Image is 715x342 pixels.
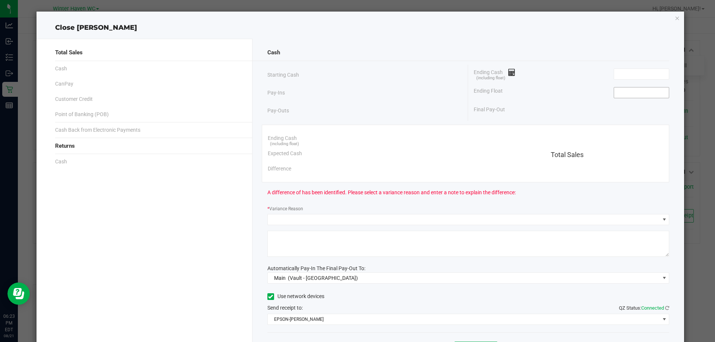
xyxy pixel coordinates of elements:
[7,282,30,305] iframe: Resource center
[267,107,289,115] span: Pay-Outs
[36,23,684,33] div: Close [PERSON_NAME]
[267,48,280,57] span: Cash
[288,275,358,281] span: (Vault - [GEOGRAPHIC_DATA])
[267,89,285,97] span: Pay-Ins
[270,141,299,147] span: (including float)
[55,95,93,103] span: Customer Credit
[55,126,140,134] span: Cash Back from Electronic Payments
[55,48,83,57] span: Total Sales
[641,305,664,311] span: Connected
[55,111,109,118] span: Point of Banking (POB)
[55,138,237,154] div: Returns
[267,71,299,79] span: Starting Cash
[268,314,660,325] span: EPSON-[PERSON_NAME]
[268,150,302,157] span: Expected Cash
[55,80,73,88] span: CanPay
[274,275,286,281] span: Main
[474,68,515,80] span: Ending Cash
[551,151,584,159] span: Total Sales
[55,158,67,166] span: Cash
[267,305,303,311] span: Send receipt to:
[55,65,67,73] span: Cash
[268,134,297,142] span: Ending Cash
[267,189,516,196] span: A difference of has been identified. Please select a variance reason and enter a note to explain ...
[474,87,503,98] span: Ending Float
[267,205,303,212] label: Variance Reason
[474,106,505,114] span: Final Pay-Out
[267,265,365,271] span: Automatically Pay-In The Final Pay-Out To:
[268,165,291,173] span: Difference
[267,293,324,300] label: Use network devices
[619,305,669,311] span: QZ Status:
[476,75,505,81] span: (including float)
